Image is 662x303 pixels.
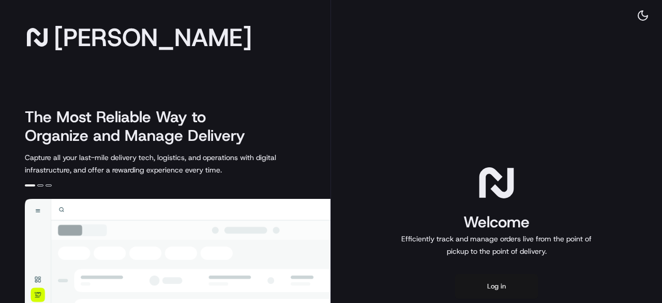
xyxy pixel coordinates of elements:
button: Log in [455,274,538,299]
h1: Welcome [397,212,596,233]
p: Capture all your last-mile delivery tech, logistics, and operations with digital infrastructure, ... [25,151,323,176]
p: Efficiently track and manage orders live from the point of pickup to the point of delivery. [397,233,596,257]
h2: The Most Reliable Way to Organize and Manage Delivery [25,108,257,145]
span: [PERSON_NAME] [54,27,252,48]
